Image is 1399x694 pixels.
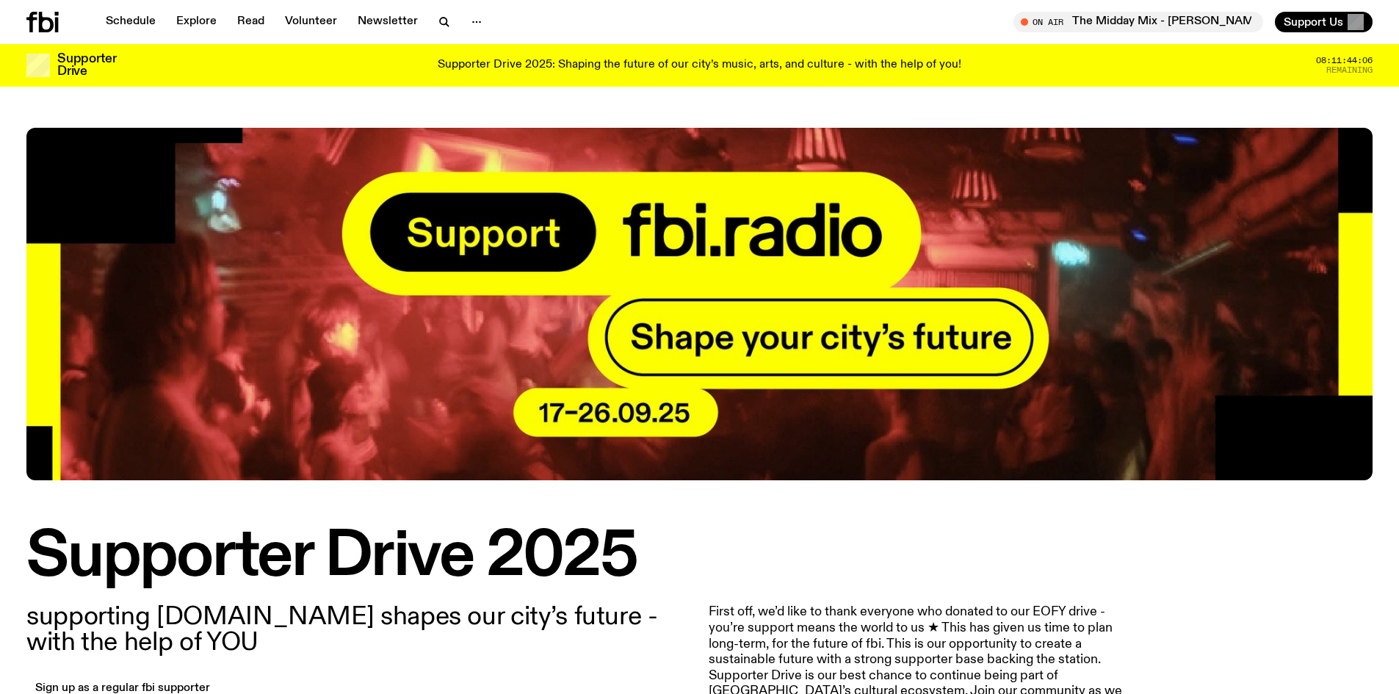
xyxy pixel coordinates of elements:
[97,12,165,32] a: Schedule
[1275,12,1373,32] button: Support Us
[57,53,116,78] h3: Supporter Drive
[349,12,427,32] a: Newsletter
[276,12,346,32] a: Volunteer
[438,59,961,72] p: Supporter Drive 2025: Shaping the future of our city’s music, arts, and culture - with the help o...
[167,12,225,32] a: Explore
[1284,15,1343,29] span: Support Us
[1326,66,1373,74] span: Remaining
[26,527,1373,587] h1: Supporter Drive 2025
[228,12,273,32] a: Read
[1013,12,1263,32] button: On AirThe Midday Mix - [PERSON_NAME]
[26,604,691,654] p: supporting [DOMAIN_NAME] shapes our city’s future - with the help of YOU
[1316,57,1373,65] span: 08:11:44:06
